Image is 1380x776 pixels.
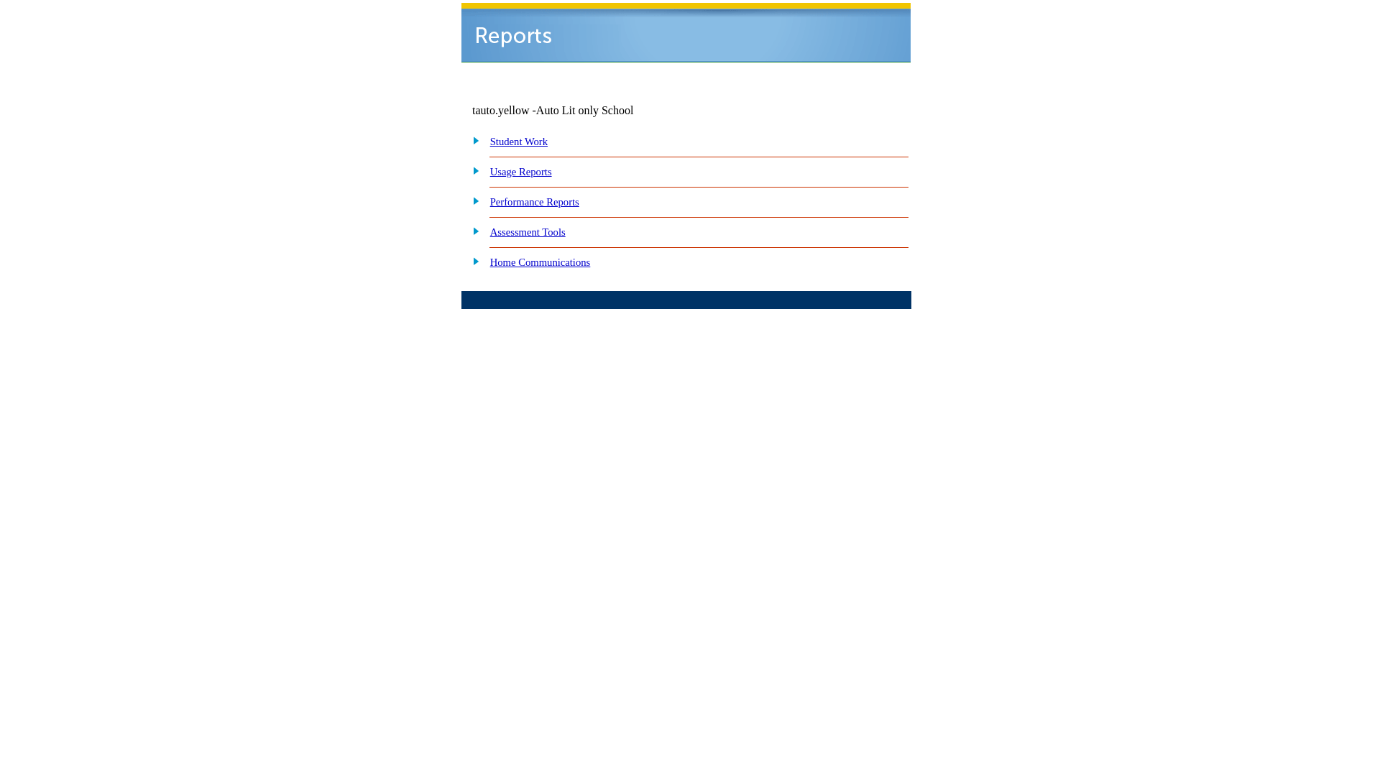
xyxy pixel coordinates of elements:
[472,104,737,117] td: tauto.yellow -
[536,104,634,116] nobr: Auto Lit only School
[465,164,480,177] img: plus.gif
[490,257,591,268] a: Home Communications
[490,136,548,147] a: Student Work
[490,226,566,238] a: Assessment Tools
[461,3,911,63] img: header
[465,134,480,147] img: plus.gif
[490,166,552,177] a: Usage Reports
[465,254,480,267] img: plus.gif
[465,224,480,237] img: plus.gif
[490,196,579,208] a: Performance Reports
[465,194,480,207] img: plus.gif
